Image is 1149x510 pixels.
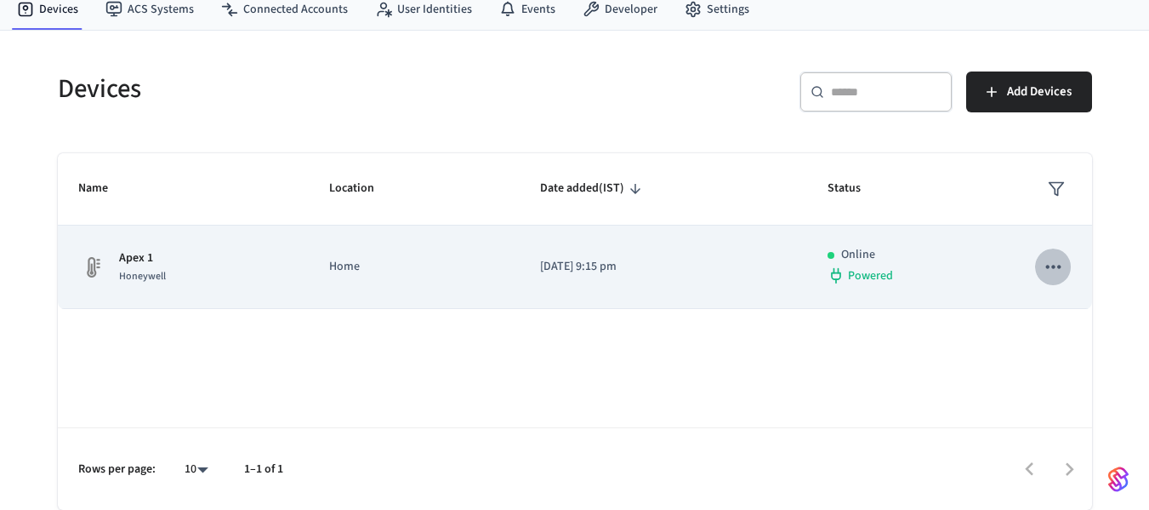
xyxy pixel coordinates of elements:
[841,246,875,264] p: Online
[119,269,166,284] span: Honeywell
[119,249,166,267] p: Apex 1
[1007,81,1072,103] span: Add Devices
[828,175,883,202] span: Status
[78,254,105,281] img: thermostat_fallback
[966,72,1092,112] button: Add Devices
[329,175,396,202] span: Location
[540,258,787,276] p: [DATE] 9:15 pm
[329,258,499,276] p: Home
[78,175,130,202] span: Name
[78,461,156,478] p: Rows per page:
[58,72,565,106] h5: Devices
[540,175,646,202] span: Date added(IST)
[176,457,217,482] div: 10
[1108,466,1129,493] img: SeamLogoGradient.69752ec5.svg
[244,461,283,478] p: 1–1 of 1
[58,153,1092,309] table: sticky table
[848,267,893,284] span: Powered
